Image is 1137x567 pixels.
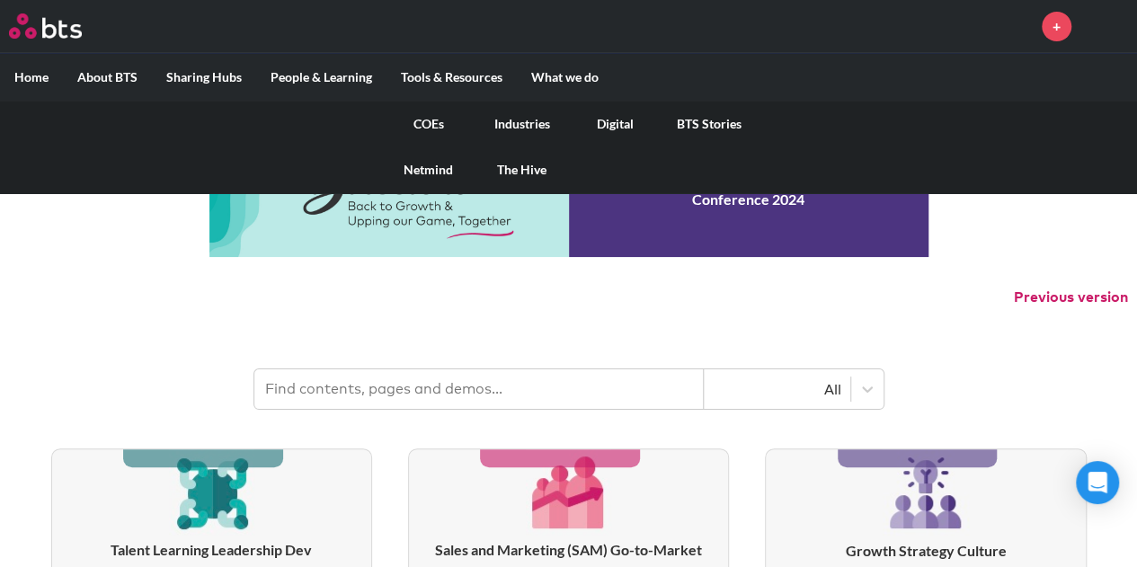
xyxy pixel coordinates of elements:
[9,13,82,39] img: BTS Logo
[1076,461,1119,504] div: Open Intercom Messenger
[254,369,704,409] input: Find contents, pages and demos...
[883,449,969,536] img: [object Object]
[256,54,386,101] label: People & Learning
[169,449,254,535] img: [object Object]
[1085,4,1128,48] img: Armando Galvez
[526,449,611,535] img: [object Object]
[1042,12,1071,41] a: +
[1014,288,1128,307] button: Previous version
[409,540,728,560] h3: Sales and Marketing (SAM) Go-to-Market
[152,54,256,101] label: Sharing Hubs
[1085,4,1128,48] a: Profile
[713,379,841,399] div: All
[386,54,517,101] label: Tools & Resources
[63,54,152,101] label: About BTS
[766,541,1085,561] h3: Growth Strategy Culture
[9,13,115,39] a: Go home
[517,54,613,101] label: What we do
[52,540,371,560] h3: Talent Learning Leadership Dev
